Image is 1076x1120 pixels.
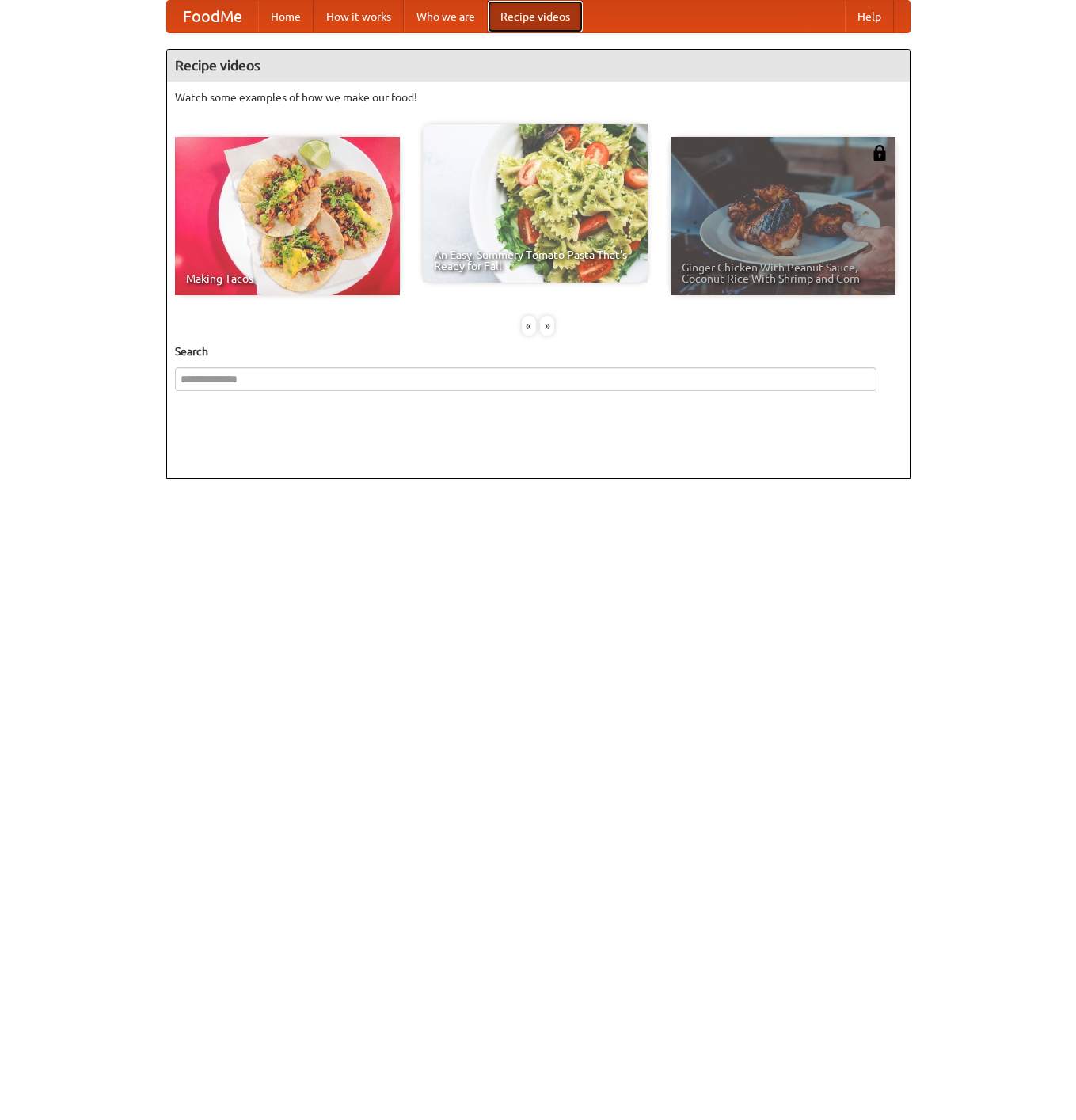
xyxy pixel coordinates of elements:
div: « [522,316,536,336]
a: Recipe videos [488,1,583,32]
a: FoodMe [167,1,258,32]
img: 483408.png [872,145,888,161]
a: Home [258,1,314,32]
span: An Easy, Summery Tomato Pasta That's Ready for Fall [434,249,637,271]
h5: Search [175,344,902,359]
a: An Easy, Summery Tomato Pasta That's Ready for Fall [423,124,648,283]
a: Help [845,1,894,32]
a: How it works [314,1,404,32]
p: Watch some examples of how we make our food! [175,89,902,105]
span: Making Tacos [186,273,389,284]
a: Who we are [404,1,488,32]
div: » [540,316,554,336]
h4: Recipe videos [167,50,910,82]
a: Making Tacos [175,137,400,295]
